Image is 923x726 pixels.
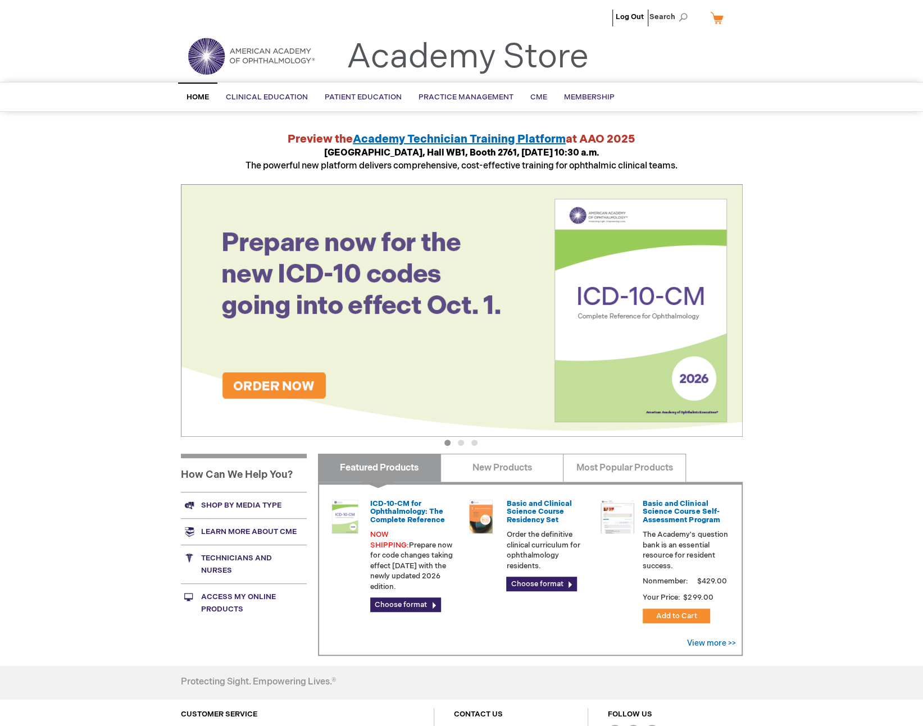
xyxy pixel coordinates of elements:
[454,710,503,719] a: CONTACT US
[530,93,547,102] span: CME
[563,454,686,482] a: Most Popular Products
[181,710,257,719] a: CUSTOMER SERVICE
[419,93,513,102] span: Practice Management
[564,93,615,102] span: Membership
[656,611,697,620] span: Add to Cart
[288,133,635,146] strong: Preview the at AAO 2025
[643,499,720,524] a: Basic and Clinical Science Course Self-Assessment Program
[608,710,652,719] a: FOLLOW US
[226,93,308,102] span: Clinical Education
[318,454,441,482] a: Featured Products
[440,454,563,482] a: New Products
[353,133,566,146] a: Academy Technician Training Platform
[347,37,589,77] a: Academy Store
[643,609,710,623] button: Add to Cart
[181,583,307,622] a: Access My Online Products
[181,454,307,492] h1: How Can We Help You?
[643,574,688,588] strong: Nonmember:
[324,148,599,158] strong: [GEOGRAPHIC_DATA], Hall WB1, Booth 2761, [DATE] 10:30 a.m.
[187,93,209,102] span: Home
[328,500,362,533] img: 0120008u_42.png
[682,593,715,602] span: $299.00
[506,499,571,524] a: Basic and Clinical Science Course Residency Set
[181,492,307,518] a: Shop by media type
[506,577,577,591] a: Choose format
[506,529,592,571] p: Order the definitive clinical curriculum for ophthalmology residents.
[181,518,307,545] a: Learn more about CME
[643,593,680,602] strong: Your Price:
[370,530,409,550] font: NOW SHIPPING:
[181,677,336,687] h4: Protecting Sight. Empowering Lives.®
[370,597,441,612] a: Choose format
[464,500,498,533] img: 02850963u_47.png
[444,440,451,446] button: 1 of 3
[370,529,456,592] p: Prepare now for code changes taking effect [DATE] with the newly updated 2026 edition.
[370,499,445,524] a: ICD-10-CM for Ophthalmology: The Complete Reference
[471,440,478,446] button: 3 of 3
[687,638,736,648] a: View more >>
[325,93,402,102] span: Patient Education
[458,440,464,446] button: 2 of 3
[616,12,644,21] a: Log Out
[649,6,692,28] span: Search
[695,577,728,586] span: $429.00
[643,529,728,571] p: The Academy's question bank is an essential resource for resident success.
[181,545,307,583] a: Technicians and nurses
[245,148,678,171] span: The powerful new platform delivers comprehensive, cost-effective training for ophthalmic clinical...
[601,500,634,533] img: bcscself_20.jpg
